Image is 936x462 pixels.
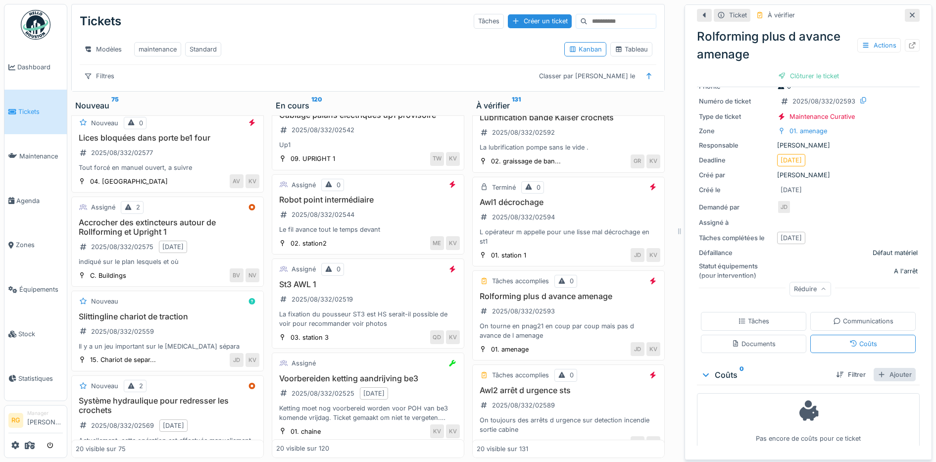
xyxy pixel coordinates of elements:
div: Actions [857,38,901,52]
div: 2025/08/332/02575 [91,242,153,252]
div: Deadline [699,155,773,165]
div: 2025/08/332/02525 [292,389,354,398]
div: KV [446,152,460,166]
h3: Rolforming plus d avance amenage [477,292,660,301]
sup: 120 [311,100,322,111]
div: KV [446,236,460,250]
a: Stock [4,312,67,357]
div: KV [246,353,259,367]
div: KV [446,424,460,438]
div: Documents [732,339,776,349]
div: [DATE] [781,185,802,195]
div: Filtrer [832,368,870,381]
sup: 0 [739,369,744,381]
a: Agenda [4,178,67,223]
div: BV [230,268,244,282]
div: TW [430,152,444,166]
div: 0 [570,370,574,380]
div: JD [777,200,791,214]
div: 2025/08/332/02577 [91,148,153,157]
div: Type de ticket [699,112,773,121]
a: Zones [4,223,67,267]
a: Statistiques [4,356,67,401]
h3: Accrocher des extincteurs autour de Rollforming et Upright 1 [76,218,259,237]
div: On toujours des arrêts d urgence sur detection incendie sortie cabine [477,415,660,434]
div: 01. amenage [789,126,827,136]
div: QD [430,330,444,344]
span: Stock [18,329,63,339]
div: KV [646,436,660,450]
div: JD [631,342,644,356]
div: Ketting moet nog voorbereid worden voor POH van be3 komende vrijdag. Ticket gemaakt om niet te ve... [276,404,460,422]
div: Rolforming plus d avance amenage [697,28,920,63]
div: 03. station 3 [291,333,329,342]
div: [PERSON_NAME] [699,170,918,180]
div: Tâches complétées le [699,233,773,243]
div: 0 [570,276,574,286]
div: KV [646,248,660,262]
div: JD [230,353,244,367]
div: Tâches [474,14,504,28]
div: KV [246,174,259,188]
div: Responsable [699,141,773,150]
div: 2025/08/332/02544 [292,210,354,219]
div: KV [646,154,660,168]
div: La lubrification pompe sans le vide . [477,143,660,152]
div: Défaillance [699,248,773,257]
a: RG Manager[PERSON_NAME] [8,410,63,433]
div: Tickets [80,8,121,34]
div: Classer par [PERSON_NAME] le [535,69,640,83]
div: 0 [139,118,143,128]
a: Équipements [4,267,67,312]
div: 0 [337,180,341,190]
div: Demandé par [699,203,773,212]
div: Pas encore de coûts pour ce ticket [703,398,913,444]
div: Up1 [276,140,460,150]
div: 2025/08/332/02589 [492,401,555,410]
div: 15. Chariot de separ... [90,355,156,364]
div: 01. station 1 [491,251,526,260]
div: 01. chaine [291,427,321,436]
div: 2025/08/332/02542 [292,125,354,135]
div: Créé le [699,185,773,195]
h3: Robot point intermédiaire [276,195,460,205]
div: [DATE] [781,155,802,165]
div: À vérifier [768,10,795,20]
span: Maintenance [19,152,63,161]
div: 2025/08/332/02592 [492,128,555,137]
div: Coûts [849,339,877,349]
div: JD [631,436,644,450]
div: Nouveau [91,381,118,391]
div: Numéro de ticket [699,97,773,106]
h3: Awl1 décrochage [477,198,660,207]
div: Statut équipements (pour intervention) [699,261,773,280]
div: Assigné à [699,218,773,227]
h3: St3 AWL 1 [276,280,460,289]
div: NV [246,268,259,282]
div: Nouveau [91,297,118,306]
span: Agenda [16,196,63,205]
sup: 75 [111,100,119,111]
div: 2 [139,381,143,391]
div: Clôturer le ticket [774,69,843,83]
div: Assigné [292,180,316,190]
h3: Awl2 arrêt d urgence sts [477,386,660,395]
div: 20 visible sur 75 [76,444,126,454]
div: Maintenance Curative [789,112,855,121]
div: 2025/08/332/02593 [792,97,855,106]
div: Terminé [492,183,516,192]
h3: Lubrification bande Kaiser crochets [477,113,660,122]
h3: Système hydraulique pour redresser les crochets [76,396,259,415]
div: KV [430,424,444,438]
div: [DATE] [363,389,385,398]
div: Assigné [91,203,115,212]
div: KV [646,342,660,356]
h3: Voorbereiden ketting aandrijving be3 [276,374,460,383]
div: KV [446,330,460,344]
div: Créer un ticket [508,14,572,28]
div: On tourne en pnag21 en coup par coup mais pas d avance de l amenage [477,321,660,340]
div: 20 visible sur 120 [276,444,329,454]
div: Il y a un jeu important sur le [MEDICAL_DATA] sépara [76,342,259,351]
h3: Slittingline chariot de traction [76,312,259,321]
div: 0 [337,264,341,274]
